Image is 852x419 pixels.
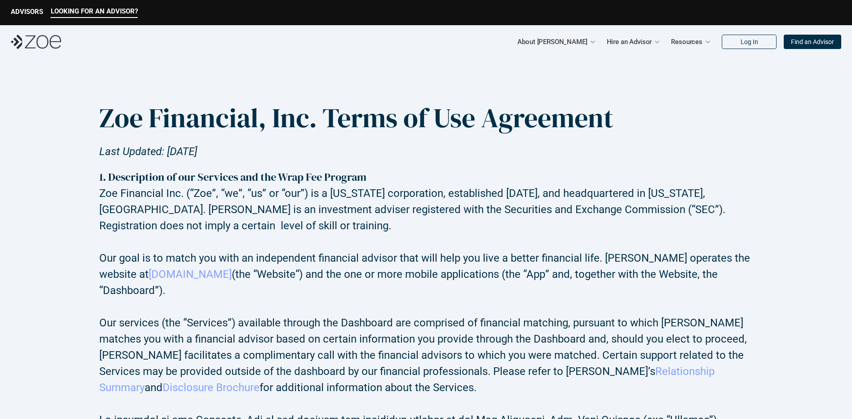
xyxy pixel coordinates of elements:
[99,299,753,396] h2: Our services (the “Services”) available through the Dashboard are comprised of financial matching...
[517,35,587,49] p: About [PERSON_NAME]
[99,185,753,234] h2: Zoe Financial Inc. (“Zoe”, “we”, “us” or “our”) is a [US_STATE] corporation, established [DATE], ...
[99,145,197,158] em: Last Updated: [DATE]
[51,7,138,15] p: LOOKING FOR AN ADVISOR?
[671,35,702,49] p: Resources
[99,102,614,134] h1: Zoe Financial, Inc. Terms of Use Agreement
[149,268,232,281] a: [DOMAIN_NAME]
[163,381,260,394] a: Disclosure Brochure
[784,35,841,49] a: Find an Advisor
[11,8,43,16] p: ADVISORS
[607,35,652,49] p: Hire an Advisor
[791,38,834,46] p: Find an Advisor
[99,169,753,185] h2: 1. Description of our Services and the Wrap Fee Program
[741,38,758,46] p: Log In
[99,234,753,299] h2: Our goal is to match you with an independent financial advisor that will help you live a better f...
[722,35,777,49] a: Log In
